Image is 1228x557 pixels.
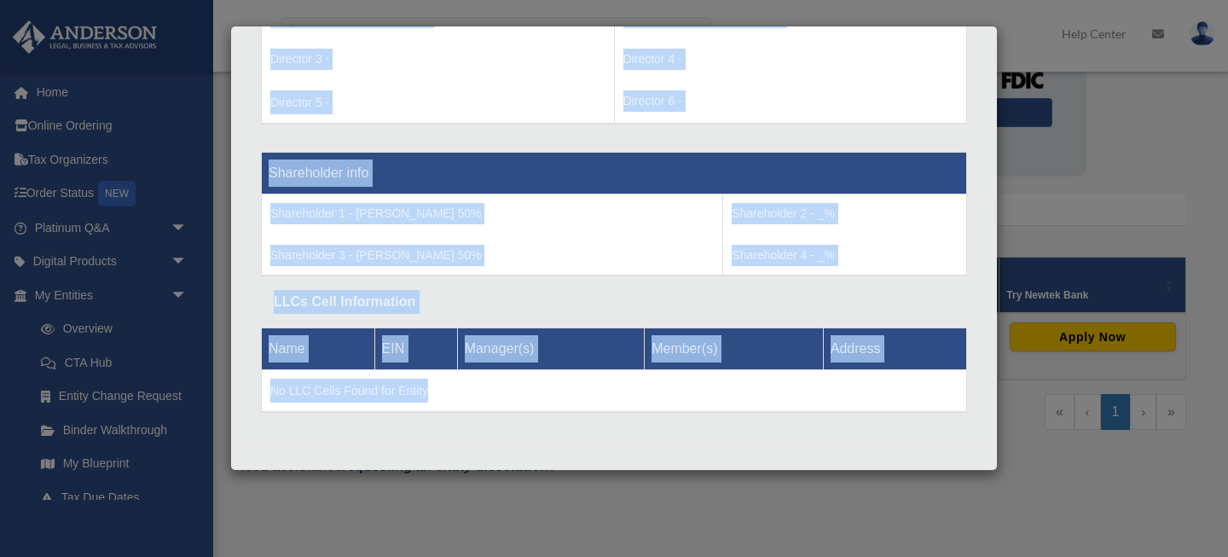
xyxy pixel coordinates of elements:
[262,369,967,412] td: No LLC Cells Found for Entity
[270,49,605,70] p: Director 3 -
[823,328,966,369] th: Address
[732,203,958,224] p: Shareholder 2 - _%
[270,203,714,224] p: Shareholder 1 - [PERSON_NAME] 50%
[262,153,967,194] th: Shareholder info
[270,245,714,266] p: Shareholder 3 - [PERSON_NAME] 50%
[623,49,959,70] p: Director 4 -
[374,328,457,369] th: EIN
[732,245,958,266] p: Shareholder 4 - _%
[645,328,824,369] th: Member(s)
[262,328,375,369] th: Name
[274,290,954,314] div: LLCs Cell Information
[623,90,959,112] p: Director 6 -
[457,328,645,369] th: Manager(s)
